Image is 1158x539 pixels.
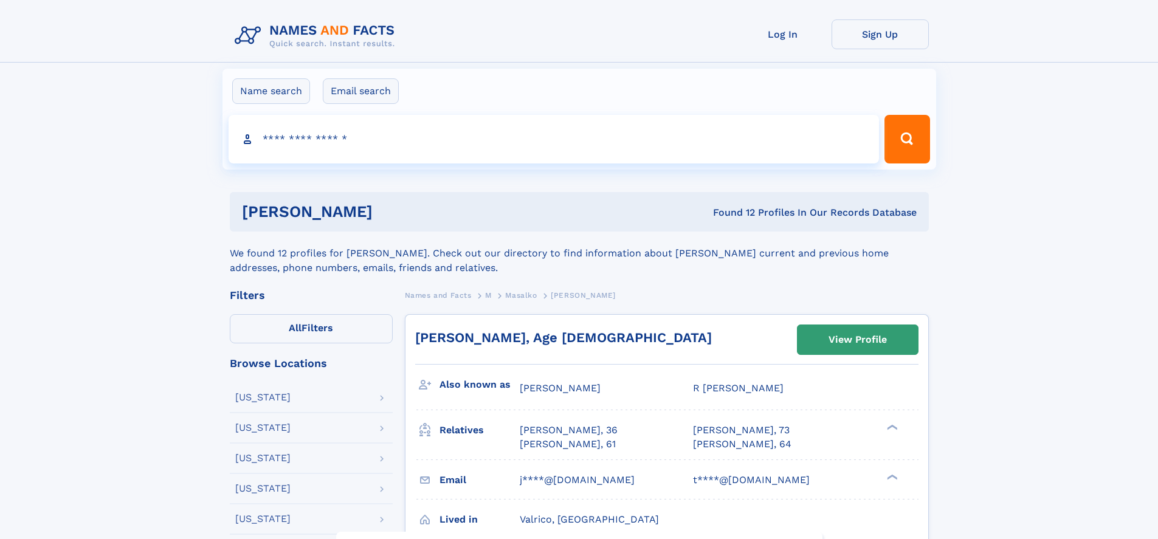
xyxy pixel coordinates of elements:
[693,438,791,451] a: [PERSON_NAME], 64
[323,78,399,104] label: Email search
[884,115,929,163] button: Search Button
[235,514,291,524] div: [US_STATE]
[235,423,291,433] div: [US_STATE]
[229,115,880,163] input: search input
[520,438,616,451] a: [PERSON_NAME], 61
[415,330,712,345] a: [PERSON_NAME], Age [DEMOGRAPHIC_DATA]
[520,513,659,525] span: Valrico, [GEOGRAPHIC_DATA]
[230,358,393,369] div: Browse Locations
[693,424,790,437] a: [PERSON_NAME], 73
[884,424,898,431] div: ❯
[230,290,393,301] div: Filters
[235,453,291,463] div: [US_STATE]
[543,206,917,219] div: Found 12 Profiles In Our Records Database
[485,291,492,300] span: M
[235,393,291,402] div: [US_STATE]
[798,325,918,354] a: View Profile
[832,19,929,49] a: Sign Up
[230,232,929,275] div: We found 12 profiles for [PERSON_NAME]. Check out our directory to find information about [PERSON...
[520,382,601,394] span: [PERSON_NAME]
[439,374,520,395] h3: Also known as
[485,287,492,303] a: M
[289,322,302,334] span: All
[230,19,405,52] img: Logo Names and Facts
[551,291,616,300] span: [PERSON_NAME]
[235,484,291,493] div: [US_STATE]
[505,291,537,300] span: Masalko
[829,326,887,354] div: View Profile
[734,19,832,49] a: Log In
[439,420,520,441] h3: Relatives
[242,204,543,219] h1: [PERSON_NAME]
[232,78,310,104] label: Name search
[505,287,537,303] a: Masalko
[230,314,393,343] label: Filters
[439,509,520,530] h3: Lived in
[439,470,520,490] h3: Email
[520,424,618,437] a: [PERSON_NAME], 36
[693,382,784,394] span: R [PERSON_NAME]
[405,287,472,303] a: Names and Facts
[884,473,898,481] div: ❯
